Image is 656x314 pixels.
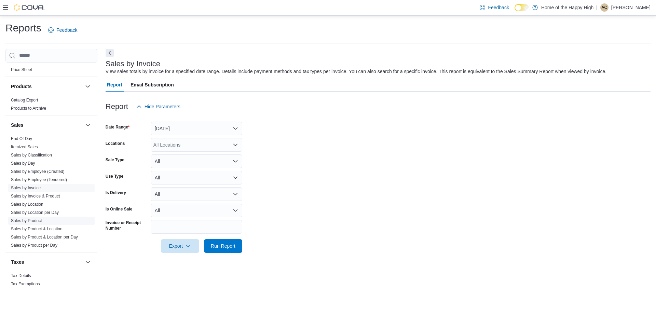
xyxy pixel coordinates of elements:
[106,220,148,231] label: Invoice or Receipt Number
[106,190,126,195] label: Is Delivery
[602,3,607,12] span: AC
[477,1,511,14] a: Feedback
[165,239,195,253] span: Export
[151,154,242,168] button: All
[11,186,41,190] a: Sales by Invoice
[84,258,92,266] button: Taxes
[151,122,242,135] button: [DATE]
[611,3,651,12] p: [PERSON_NAME]
[84,82,92,91] button: Products
[204,239,242,253] button: Run Report
[5,272,97,291] div: Taxes
[11,273,31,278] a: Tax Details
[106,49,114,57] button: Next
[131,78,174,92] span: Email Subscription
[11,243,57,248] a: Sales by Product per Day
[11,67,32,72] a: Price Sheet
[11,202,43,207] a: Sales by Location
[151,187,242,201] button: All
[11,144,38,150] span: Itemized Sales
[11,259,24,265] h3: Taxes
[106,60,160,68] h3: Sales by Invoice
[11,122,24,128] h3: Sales
[151,171,242,185] button: All
[11,194,60,199] a: Sales by Invoice & Product
[515,11,515,12] span: Dark Mode
[11,210,59,215] a: Sales by Location per Day
[106,103,128,111] h3: Report
[11,122,82,128] button: Sales
[11,281,40,287] span: Tax Exemptions
[84,121,92,129] button: Sales
[11,97,38,103] span: Catalog Export
[45,23,80,37] a: Feedback
[11,145,38,149] a: Itemized Sales
[106,141,125,146] label: Locations
[151,204,242,217] button: All
[106,124,130,130] label: Date Range
[56,27,77,33] span: Feedback
[106,206,133,212] label: Is Online Sale
[515,4,529,11] input: Dark Mode
[106,157,124,163] label: Sale Type
[11,83,32,90] h3: Products
[11,218,42,223] a: Sales by Product
[11,106,46,111] a: Products to Archive
[134,100,183,113] button: Hide Parameters
[11,193,60,199] span: Sales by Invoice & Product
[233,142,238,148] button: Open list of options
[106,174,123,179] label: Use Type
[600,3,609,12] div: Abigail Chapella
[11,83,82,90] button: Products
[11,136,32,141] a: End Of Day
[11,259,82,265] button: Taxes
[145,103,180,110] span: Hide Parameters
[106,68,606,75] div: View sales totals by invoice for a specified date range. Details include payment methods and tax ...
[11,234,78,240] span: Sales by Product & Location per Day
[211,243,235,249] span: Run Report
[11,235,78,240] a: Sales by Product & Location per Day
[11,185,41,191] span: Sales by Invoice
[11,152,52,158] span: Sales by Classification
[11,98,38,103] a: Catalog Export
[107,78,122,92] span: Report
[11,169,65,174] a: Sales by Employee (Created)
[11,153,52,158] a: Sales by Classification
[596,3,598,12] p: |
[11,227,63,231] a: Sales by Product & Location
[5,96,97,115] div: Products
[5,135,97,252] div: Sales
[11,282,40,286] a: Tax Exemptions
[5,66,97,77] div: Pricing
[14,4,44,11] img: Cova
[11,177,67,182] a: Sales by Employee (Tendered)
[488,4,509,11] span: Feedback
[11,161,35,166] a: Sales by Day
[5,21,41,35] h1: Reports
[11,226,63,232] span: Sales by Product & Location
[541,3,593,12] p: Home of the Happy High
[161,239,199,253] button: Export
